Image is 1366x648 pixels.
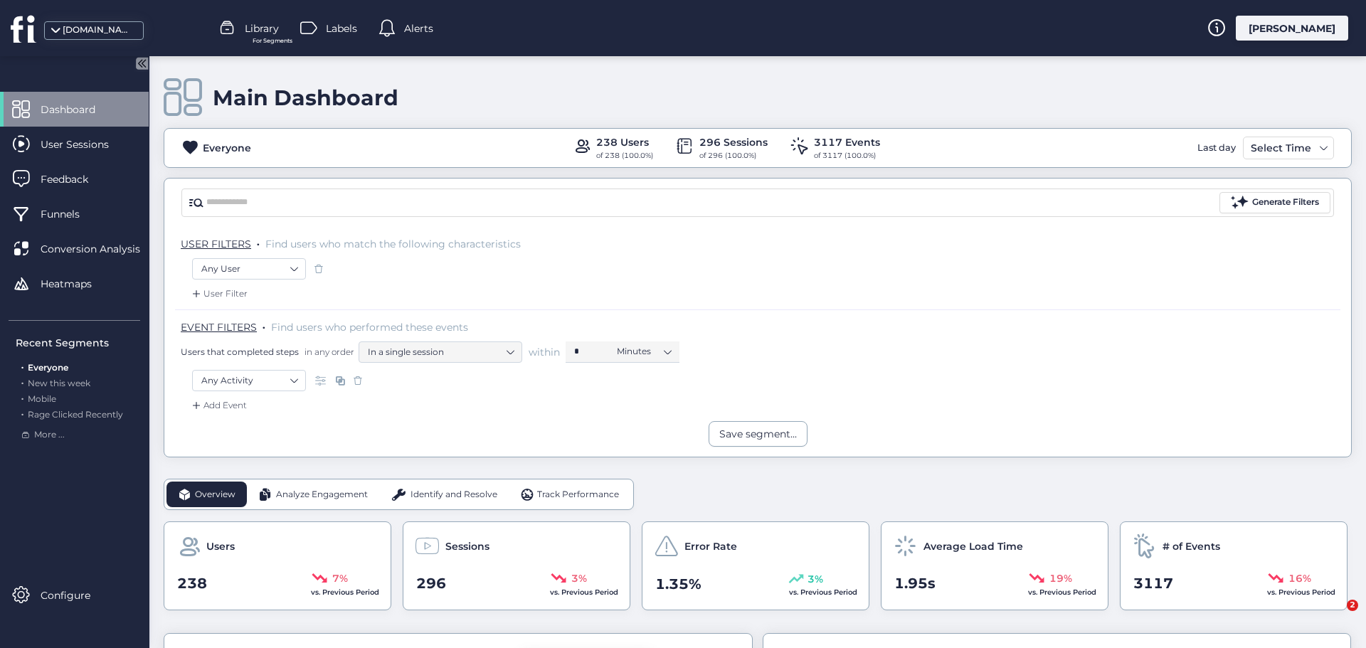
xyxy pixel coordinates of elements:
[1049,570,1072,586] span: 19%
[21,391,23,404] span: .
[596,134,653,150] div: 238 Users
[28,393,56,404] span: Mobile
[257,235,260,249] span: .
[41,102,117,117] span: Dashboard
[699,150,768,161] div: of 296 (100.0%)
[719,426,797,442] div: Save segment...
[311,588,379,597] span: vs. Previous Period
[41,137,130,152] span: User Sessions
[529,345,560,359] span: within
[1267,588,1335,597] span: vs. Previous Period
[571,570,587,586] span: 3%
[814,150,880,161] div: of 3117 (100.0%)
[1028,588,1096,597] span: vs. Previous Period
[203,140,251,156] div: Everyone
[550,588,618,597] span: vs. Previous Period
[1252,196,1319,209] div: Generate Filters
[181,346,299,358] span: Users that completed steps
[1219,192,1330,213] button: Generate Filters
[63,23,134,37] div: [DOMAIN_NAME]
[684,538,737,554] span: Error Rate
[368,341,513,363] nz-select-item: In a single session
[445,538,489,554] span: Sessions
[195,488,235,501] span: Overview
[263,318,265,332] span: .
[177,573,207,595] span: 238
[181,238,251,250] span: USER FILTERS
[28,362,68,373] span: Everyone
[34,428,65,442] span: More ...
[245,21,279,36] span: Library
[213,85,398,111] div: Main Dashboard
[789,588,857,597] span: vs. Previous Period
[253,36,292,46] span: For Segments
[16,335,140,351] div: Recent Segments
[21,375,23,388] span: .
[206,538,235,554] span: Users
[189,287,248,301] div: User Filter
[404,21,433,36] span: Alerts
[1133,573,1173,595] span: 3117
[41,588,112,603] span: Configure
[655,573,701,595] span: 1.35%
[1288,570,1311,586] span: 16%
[28,409,123,420] span: Rage Clicked Recently
[923,538,1023,554] span: Average Load Time
[814,134,880,150] div: 3117 Events
[1347,600,1358,611] span: 2
[332,570,348,586] span: 7%
[21,406,23,420] span: .
[617,341,671,362] nz-select-item: Minutes
[276,488,368,501] span: Analyze Engagement
[201,258,297,280] nz-select-item: Any User
[41,171,110,187] span: Feedback
[265,238,521,250] span: Find users who match the following characteristics
[302,346,354,358] span: in any order
[201,370,297,391] nz-select-item: Any Activity
[699,134,768,150] div: 296 Sessions
[411,488,497,501] span: Identify and Resolve
[1318,600,1352,634] iframe: Intercom live chat
[189,398,247,413] div: Add Event
[41,206,101,222] span: Funnels
[21,359,23,373] span: .
[416,573,446,595] span: 296
[271,321,468,334] span: Find users who performed these events
[894,573,936,595] span: 1.95s
[1247,139,1315,156] div: Select Time
[41,241,162,257] span: Conversion Analysis
[181,321,257,334] span: EVENT FILTERS
[596,150,653,161] div: of 238 (100.0%)
[1236,16,1348,41] div: [PERSON_NAME]
[1194,137,1239,159] div: Last day
[808,571,823,587] span: 3%
[28,378,90,388] span: New this week
[1163,538,1220,554] span: # of Events
[326,21,357,36] span: Labels
[41,276,113,292] span: Heatmaps
[537,488,619,501] span: Track Performance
